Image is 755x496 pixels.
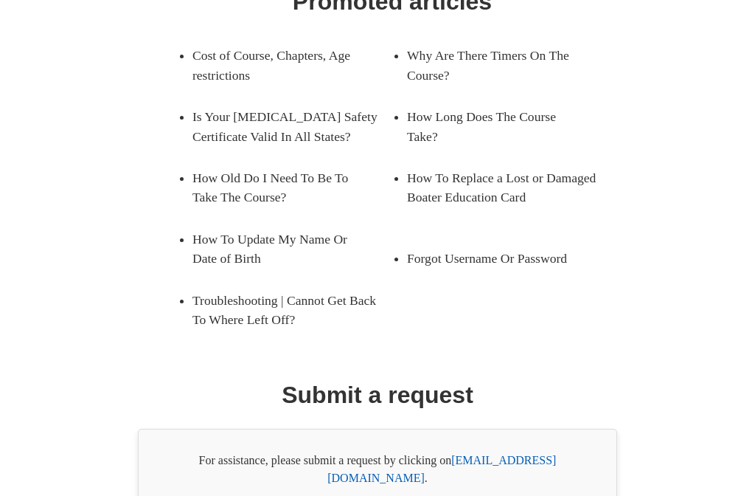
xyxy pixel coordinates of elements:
a: How Long Does The Course Take? [407,96,585,157]
a: How To Update My Name Or Date of Birth [192,218,370,280]
a: How Old Do I Need To Be To Take The Course? [192,157,370,218]
a: Is Your [MEDICAL_DATA] Safety Certificate Valid In All States? [192,96,392,157]
a: How To Replace a Lost or Damaged Boater Education Card [407,157,607,218]
a: Forgot Username Or Password [407,238,585,279]
h1: Submit a request [282,377,473,413]
a: [EMAIL_ADDRESS][DOMAIN_NAME] [327,454,556,484]
a: Troubleshooting | Cannot Get Back To Where Left Off? [192,280,392,341]
a: Why Are There Timers On The Course? [407,35,585,96]
a: Cost of Course, Chapters, Age restrictions [192,35,370,96]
